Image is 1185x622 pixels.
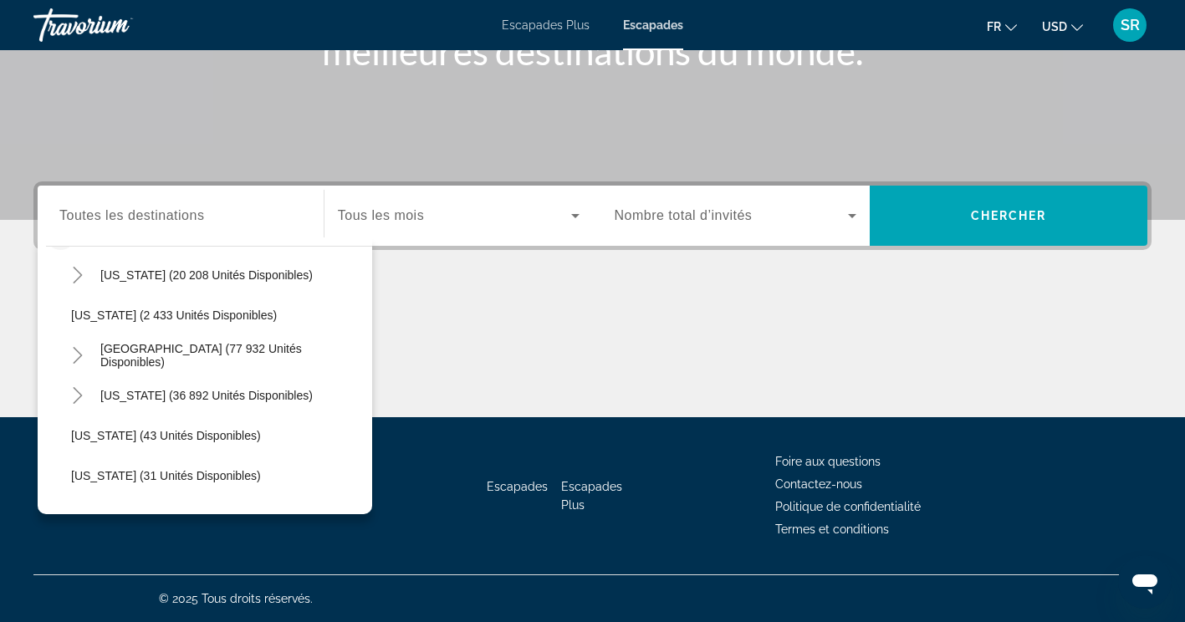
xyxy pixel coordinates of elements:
span: Nombre total d’invités [615,208,753,222]
span: © 2025 Tous droits réservés. [159,592,313,605]
a: Escapades Plus [502,18,590,32]
span: Chercher [971,209,1047,222]
a: Politique de confidentialité [775,500,921,513]
a: Travorium [33,3,201,47]
iframe: Bouton de lancement de la fenêtre de messagerie [1118,555,1172,609]
span: [US_STATE] (36 892 unités disponibles) [100,389,313,402]
button: Toggle Florida (194 504 unités disponibles) [63,502,92,531]
span: SR [1121,17,1140,33]
button: [GEOGRAPHIC_DATA] (77 932 unités disponibles) [92,340,372,370]
span: [US_STATE] (31 unités disponibles) [71,469,261,482]
a: Escapades [487,480,548,493]
span: Toutes les destinations [59,208,204,222]
div: Widget de recherche [38,186,1147,246]
span: [US_STATE] (20 208 unités disponibles) [100,268,313,282]
span: Tous les mois [338,208,424,222]
button: [US_STATE] (20 208 unités disponibles) [92,260,372,290]
button: Toggle Arizona (20 208 unités disponibles) [63,261,92,290]
span: Fr [987,20,1001,33]
button: Changer de devise [1042,14,1083,38]
button: Toggle Colorado (36 892 unités disponibles) [63,381,92,410]
a: Termes et conditions [775,523,889,536]
button: [US_STATE] (31 unités disponibles) [63,461,372,491]
button: Toggle California (77 932 unités disponibles) [63,341,92,370]
button: Chercher [870,186,1147,246]
button: Floride (194 504 unités disponibles) [92,501,372,531]
a: Foire aux questions [775,455,881,468]
span: [US_STATE] (2 433 unités disponibles) [71,308,277,322]
a: Escapades [623,18,683,32]
button: Changer la langue [987,14,1017,38]
a: Escapades Plus [561,480,622,512]
a: Contactez-nous [775,477,862,491]
span: [US_STATE] (43 unités disponibles) [71,429,261,442]
span: [GEOGRAPHIC_DATA] (77 932 unités disponibles) [100,342,364,369]
button: [US_STATE] (2 433 unités disponibles) [63,300,372,330]
button: Menu utilisateur [1108,8,1152,43]
button: [GEOGRAPHIC_DATA] (626 663 unités disponibles) [75,220,372,250]
button: [US_STATE] (43 unités disponibles) [63,421,372,451]
button: [US_STATE] (36 892 unités disponibles) [92,380,372,410]
button: Toggle États-Unis (626 663 unités disponibles) [46,221,75,250]
span: USD [1042,20,1067,33]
